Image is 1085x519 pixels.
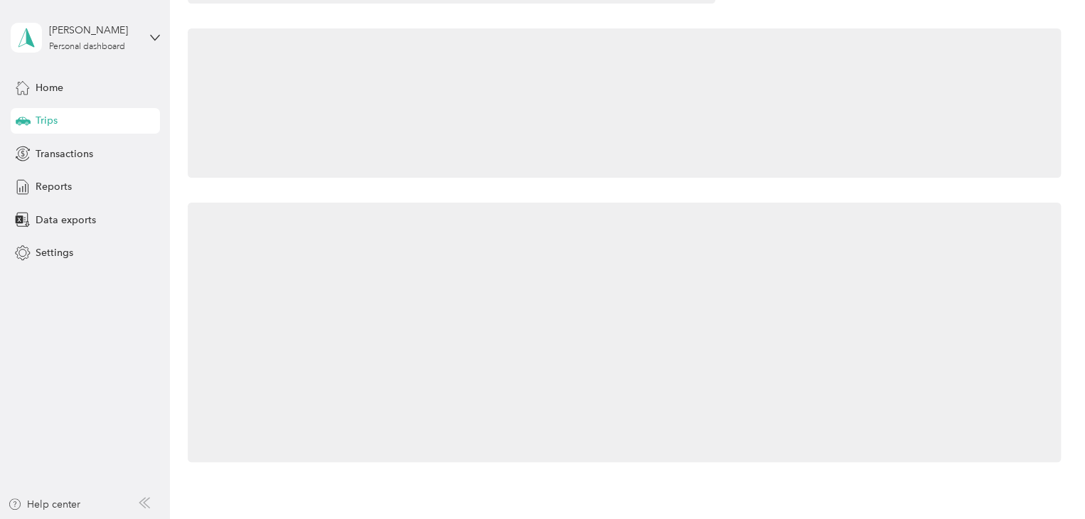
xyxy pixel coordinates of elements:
iframe: Everlance-gr Chat Button Frame [1005,439,1085,519]
span: Transactions [36,146,93,161]
button: Help center [8,497,80,512]
span: Settings [36,245,73,260]
span: Data exports [36,213,96,228]
span: Home [36,80,63,95]
div: Personal dashboard [49,43,125,51]
div: [PERSON_NAME] [49,23,138,38]
span: Trips [36,113,58,128]
span: Reports [36,179,72,194]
